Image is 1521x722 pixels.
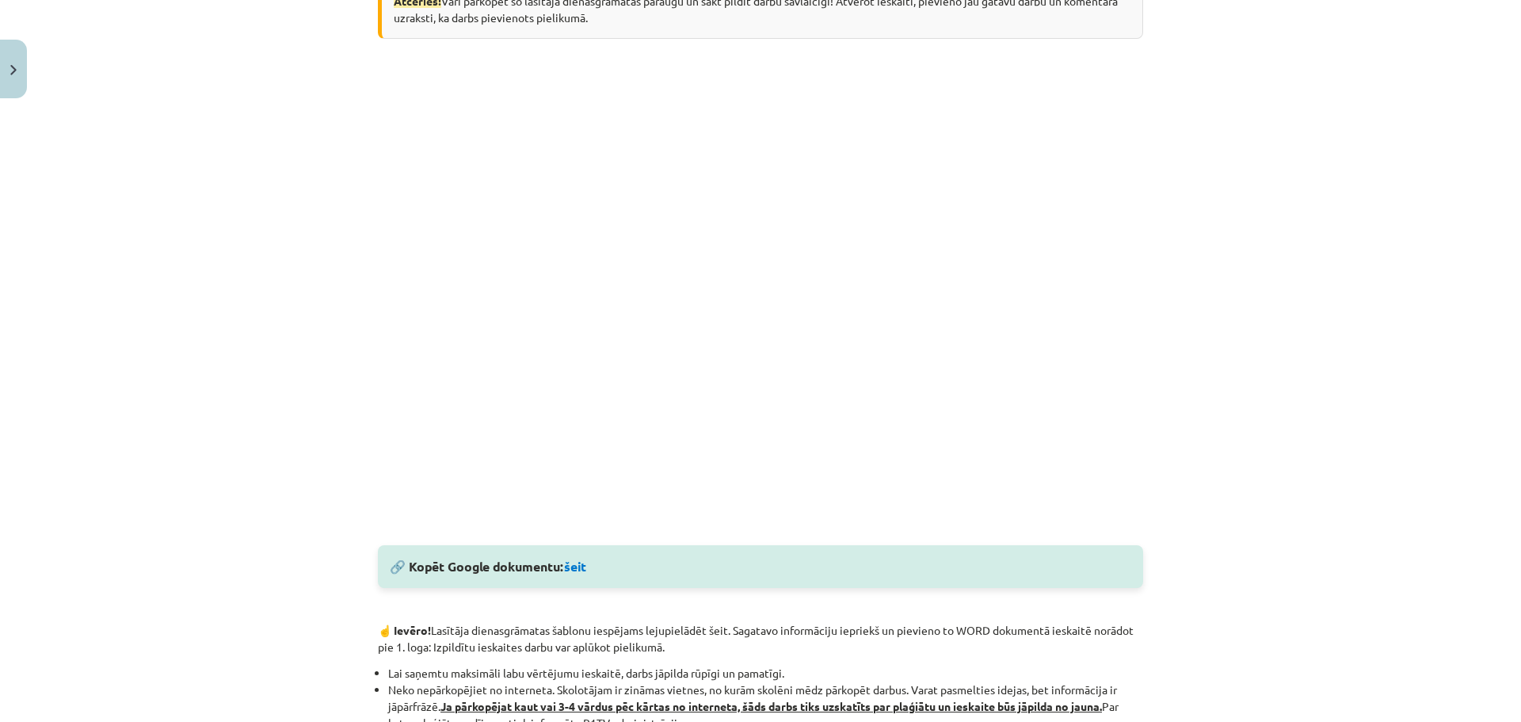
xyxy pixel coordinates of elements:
strong: ☝️ Ievēro! [378,623,431,637]
a: šeit [564,558,586,575]
div: 🔗 Kopēt Google dokumentu: [378,545,1143,588]
p: Lasītāja dienasgrāmatas šablonu iespējams lejupielādēt šeit. Sagatavo informāciju iepriekš un pie... [378,622,1143,655]
li: Lai saņemtu maksimāli labu vērtējumu ieskaitē, darbs jāpilda rūpīgi un pamatīgi. [388,665,1143,682]
strong: Ja pārkopējat kaut vai 3-4 vārdus pēc kārtas no interneta, šāds darbs tiks uzskatīts par plaģiātu... [440,699,1102,713]
img: icon-close-lesson-0947bae3869378f0d4975bcd49f059093ad1ed9edebbc8119c70593378902aed.svg [10,65,17,75]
